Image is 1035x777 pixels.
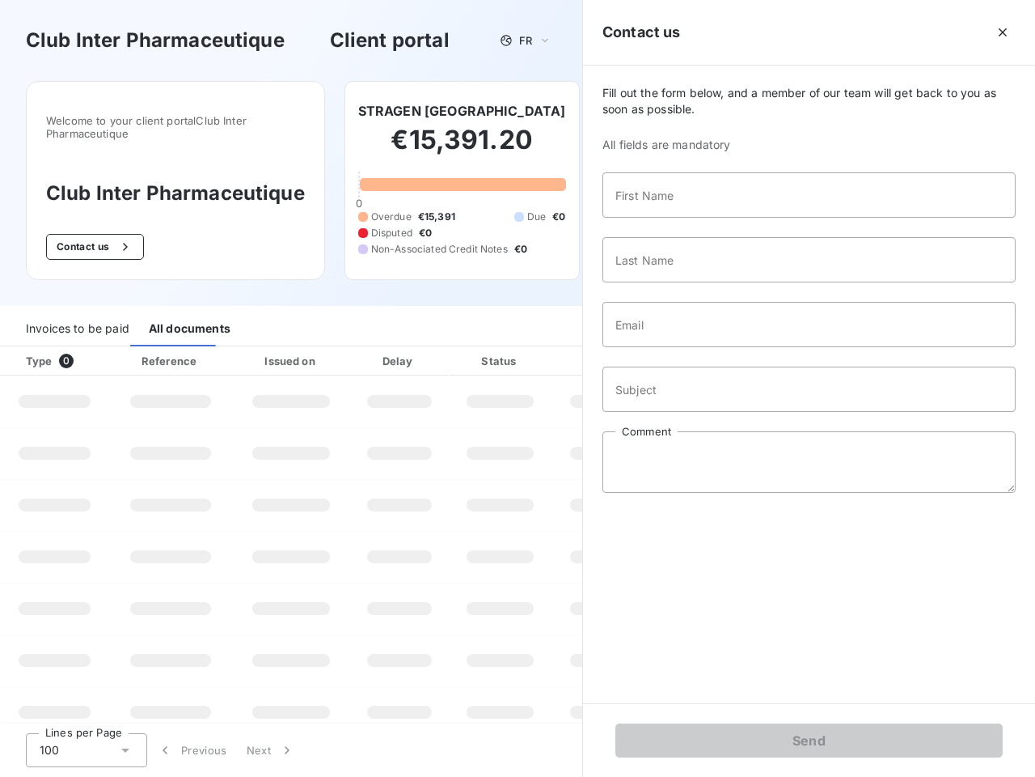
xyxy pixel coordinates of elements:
[46,179,305,208] h3: Club Inter Pharmaceutique
[602,302,1016,347] input: placeholder
[602,21,681,44] h5: Contact us
[514,242,527,257] span: €0
[555,353,658,369] div: Amount
[353,353,446,369] div: Delay
[147,733,237,767] button: Previous
[59,354,74,368] span: 0
[26,26,285,55] h3: Club Inter Pharmaceutique
[419,226,432,240] span: €0
[602,172,1016,218] input: placeholder
[26,312,129,346] div: Invoices to be paid
[358,101,566,121] h6: STRAGEN [GEOGRAPHIC_DATA]
[46,114,305,140] span: Welcome to your client portal Club Inter Pharmaceutique
[602,137,1016,153] span: All fields are mandatory
[519,34,532,47] span: FR
[418,210,455,224] span: €15,391
[149,312,230,346] div: All documents
[615,724,1003,758] button: Send
[552,210,565,224] span: €0
[527,210,546,224] span: Due
[142,355,196,367] div: Reference
[602,85,1016,117] span: Fill out the form below, and a member of our team will get back to you as soon as possible.
[452,353,548,369] div: Status
[237,733,305,767] button: Next
[602,237,1016,282] input: placeholder
[358,124,566,172] h2: €15,391.20
[371,226,412,240] span: Disputed
[16,353,106,369] div: Type
[371,210,412,224] span: Overdue
[602,367,1016,412] input: placeholder
[330,26,450,55] h3: Client portal
[235,353,347,369] div: Issued on
[356,197,362,210] span: 0
[40,742,59,758] span: 100
[371,242,508,257] span: Non-Associated Credit Notes
[46,234,144,260] button: Contact us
